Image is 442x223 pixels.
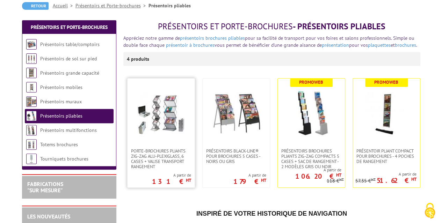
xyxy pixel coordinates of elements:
a: Présentoir pliant compact pour brochures - 4 poches de rangement [353,148,420,164]
p: 51.62 € [377,178,416,183]
a: plaquettes [368,42,391,48]
li: Présentoirs pliables [148,2,191,9]
a: Présentoirs et Porte-brochures [75,2,148,9]
sup: HT [186,177,191,183]
span: Présentoirs Black-Line® pour brochures 5 Cases - Noirs ou Gris [206,148,266,164]
span: Présentoir pliant compact pour brochures - 4 poches de rangement [356,148,416,164]
a: Accueil [53,2,75,9]
p: 4 produits [127,52,153,66]
p: 131 € [152,179,191,184]
span: A partir de [278,167,341,173]
a: présentoirs brochures pliables [180,35,245,41]
img: Présentoirs table/comptoirs [26,39,37,50]
a: Présentoirs brochures pliants Zig-Zag compacts 5 cases + sac de rangement - 2 Modèles Gris ou Noir [278,148,345,169]
a: Présentoirs table/comptoirs [40,41,100,47]
img: Présentoirs Black-Line® pour brochures 5 Cases - Noirs ou Gris [212,89,261,138]
button: Cookies (fenêtre modale) [418,199,442,223]
b: Promoweb [374,79,398,85]
a: Porte-Brochures pliants ZIG-ZAG Alu-Plexiglass, 6 cases + valise transport rangement [128,148,195,169]
img: Totems brochures [26,139,37,150]
span: Porte-Brochures pliants ZIG-ZAG Alu-Plexiglass, 6 cases + valise transport rangement [131,148,191,169]
p: 106.20 € [295,174,341,178]
span: Présentoirs brochures pliants Zig-Zag compacts 5 cases + sac de rangement - 2 Modèles Gris ou Noir [281,148,341,169]
a: Présentoirs Black-Line® pour brochures 5 Cases - Noirs ou Gris [203,148,270,164]
sup: HT [371,177,376,182]
img: Présentoirs grande capacité [26,68,37,78]
a: Présentoirs multifonctions [40,127,97,133]
b: Promoweb [299,79,323,85]
span: A partir de [233,172,266,178]
img: Présentoirs mobiles [26,82,37,92]
a: brochures [395,42,416,48]
a: LES NOUVEAUTÉS [27,213,70,220]
p: 57.35 € [355,178,376,184]
span: Présentoirs et Porte-brochures [158,21,293,32]
a: Présentoirs muraux [40,98,82,105]
a: présentation [322,42,349,48]
a: Tourniquets brochures [40,156,88,162]
sup: HT [261,177,266,183]
a: Totems brochures [40,141,78,148]
font: Appréciez notre gamme de pour sa facilité de transport pour vos foires et salons professionnels. ... [123,35,417,48]
img: Présentoirs brochures pliants Zig-Zag compacts 5 cases + sac de rangement - 2 Modèles Gris ou Noir [287,89,336,138]
p: 179 € [233,179,266,184]
span: A partir de [152,172,191,178]
span: A partir de [355,171,416,177]
img: Présentoirs pliables [26,111,37,121]
sup: HT [336,172,341,178]
a: présentoir à brochures [166,42,215,48]
a: Présentoirs et Porte-brochures [31,24,108,30]
a: Présentoirs mobiles [40,84,82,90]
img: Présentoirs de sol sur pied [26,53,37,64]
p: 118 € [327,178,344,184]
img: Porte-Brochures pliants ZIG-ZAG Alu-Plexiglass, 6 cases + valise transport rangement [137,89,186,138]
sup: HT [411,176,416,182]
img: Tourniquets brochures [26,154,37,164]
img: Présentoirs multifonctions [26,125,37,135]
a: Présentoirs grande capacité [40,70,99,76]
a: FABRICATIONS"Sur Mesure" [27,180,63,194]
span: Inspiré de votre historique de navigation [196,210,347,217]
h1: - Présentoirs pliables [123,22,420,31]
img: Cookies (fenêtre modale) [421,202,439,220]
a: Présentoirs de sol sur pied [40,55,97,62]
img: Présentoirs muraux [26,96,37,107]
img: Présentoir pliant compact pour brochures - 4 poches de rangement [362,89,411,138]
a: Retour [22,2,49,10]
sup: HT [339,177,344,182]
a: Présentoirs pliables [40,113,82,119]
